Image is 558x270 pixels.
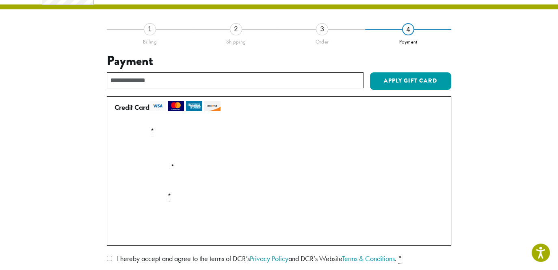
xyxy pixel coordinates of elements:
abbr: required [167,192,171,201]
input: I hereby accept and agree to the terms of DCR’sPrivacy Policyand DCR’s WebsiteTerms & Conditions. * [107,256,112,261]
a: Privacy Policy [250,254,288,263]
abbr: required [150,126,154,136]
div: Payment [365,35,451,45]
div: 4 [402,23,414,35]
img: discover [204,101,221,111]
img: amex [186,101,202,111]
h3: Payment [107,53,451,69]
img: mastercard [168,101,184,111]
div: Shipping [193,35,279,45]
img: visa [149,101,166,111]
div: Order [279,35,365,45]
a: Terms & Conditions [342,254,395,263]
div: 3 [316,23,328,35]
span: I hereby accept and agree to the terms of DCR’s and DCR’s Website . [117,254,396,263]
label: Credit Card [115,101,440,114]
button: Apply Gift Card [370,72,451,90]
abbr: required [398,254,402,263]
div: 1 [144,23,156,35]
div: Billing [107,35,193,45]
div: 2 [230,23,242,35]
